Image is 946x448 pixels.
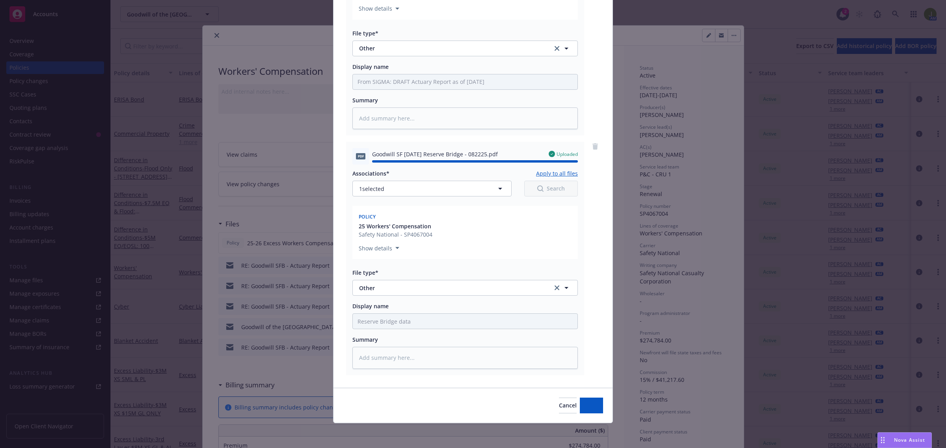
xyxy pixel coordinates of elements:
input: Add display name here... [353,314,577,329]
span: Nova Assist [894,437,925,443]
span: Other [359,284,542,292]
button: Nova Assist [877,432,932,448]
div: Drag to move [878,433,888,448]
a: clear selection [552,283,562,292]
button: Show details [356,243,402,253]
span: Display name [352,302,389,310]
span: Safety National - SP4067004 [359,230,432,239]
span: File type* [352,269,378,276]
button: Otherclear selection [352,280,578,296]
span: Summary [352,336,378,343]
